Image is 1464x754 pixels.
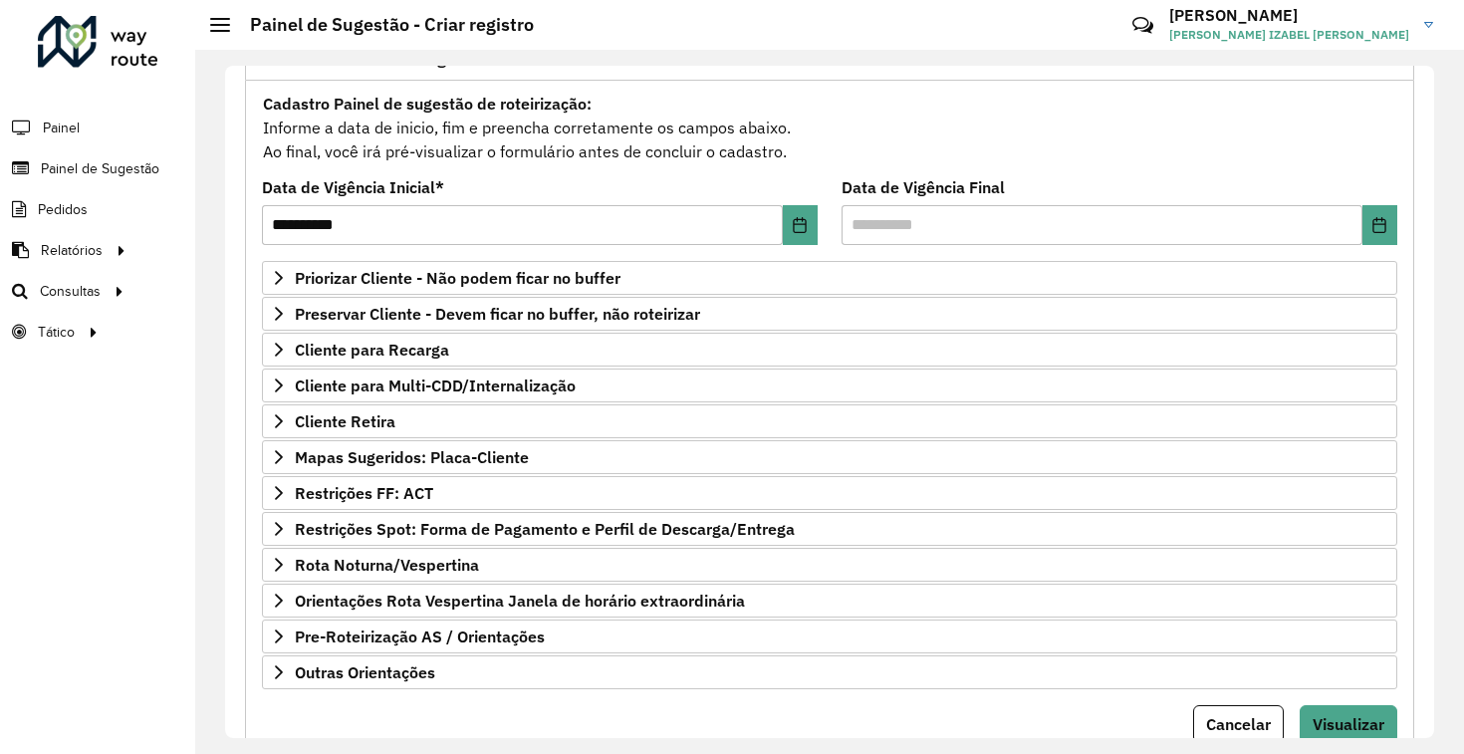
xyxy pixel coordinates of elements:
span: Rota Noturna/Vespertina [295,557,479,573]
a: Priorizar Cliente - Não podem ficar no buffer [262,261,1397,295]
label: Data de Vigência Inicial [262,175,444,199]
h3: [PERSON_NAME] [1169,6,1409,25]
a: Orientações Rota Vespertina Janela de horário extraordinária [262,584,1397,618]
span: Cliente para Recarga [295,342,449,358]
span: Formulário Painel de Sugestão [262,51,487,67]
a: Outras Orientações [262,655,1397,689]
span: Restrições Spot: Forma de Pagamento e Perfil de Descarga/Entrega [295,521,795,537]
span: Visualizar [1313,714,1384,734]
span: Orientações Rota Vespertina Janela de horário extraordinária [295,593,745,609]
span: Relatórios [41,240,103,261]
div: Informe a data de inicio, fim e preencha corretamente os campos abaixo. Ao final, você irá pré-vi... [262,91,1397,164]
a: Cliente Retira [262,404,1397,438]
a: Rota Noturna/Vespertina [262,548,1397,582]
button: Cancelar [1193,705,1284,743]
a: Restrições Spot: Forma de Pagamento e Perfil de Descarga/Entrega [262,512,1397,546]
a: Cliente para Recarga [262,333,1397,367]
h2: Painel de Sugestão - Criar registro [230,14,534,36]
a: Restrições FF: ACT [262,476,1397,510]
span: Cliente Retira [295,413,395,429]
span: Cancelar [1206,714,1271,734]
span: Outras Orientações [295,664,435,680]
span: Painel de Sugestão [41,158,159,179]
button: Choose Date [1362,205,1397,245]
span: Consultas [40,281,101,302]
button: Visualizar [1300,705,1397,743]
span: Painel [43,118,80,138]
a: Pre-Roteirização AS / Orientações [262,620,1397,653]
a: Preservar Cliente - Devem ficar no buffer, não roteirizar [262,297,1397,331]
button: Choose Date [783,205,818,245]
strong: Cadastro Painel de sugestão de roteirização: [263,94,592,114]
span: Pedidos [38,199,88,220]
span: Mapas Sugeridos: Placa-Cliente [295,449,529,465]
a: Cliente para Multi-CDD/Internalização [262,369,1397,402]
span: Tático [38,322,75,343]
span: Preservar Cliente - Devem ficar no buffer, não roteirizar [295,306,700,322]
span: [PERSON_NAME] IZABEL [PERSON_NAME] [1169,26,1409,44]
span: Cliente para Multi-CDD/Internalização [295,377,576,393]
span: Priorizar Cliente - Não podem ficar no buffer [295,270,620,286]
span: Pre-Roteirização AS / Orientações [295,628,545,644]
a: Contato Rápido [1121,4,1164,47]
a: Mapas Sugeridos: Placa-Cliente [262,440,1397,474]
label: Data de Vigência Final [842,175,1005,199]
span: Restrições FF: ACT [295,485,433,501]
